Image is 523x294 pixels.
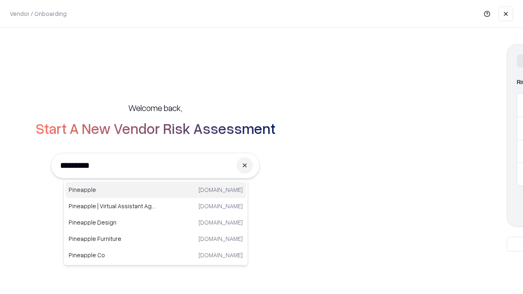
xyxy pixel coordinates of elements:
p: Pineapple [69,185,156,194]
p: Pineapple Design [69,218,156,227]
p: Pineapple Furniture [69,234,156,243]
h2: Start A New Vendor Risk Assessment [36,120,275,136]
h5: Welcome back, [128,102,182,114]
p: [DOMAIN_NAME] [199,185,243,194]
p: [DOMAIN_NAME] [199,218,243,227]
p: [DOMAIN_NAME] [199,202,243,210]
div: Suggestions [63,180,248,265]
p: [DOMAIN_NAME] [199,234,243,243]
p: Vendor / Onboarding [10,9,67,18]
p: Pineapple Co [69,251,156,259]
p: [DOMAIN_NAME] [199,251,243,259]
p: Pineapple | Virtual Assistant Agency [69,202,156,210]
